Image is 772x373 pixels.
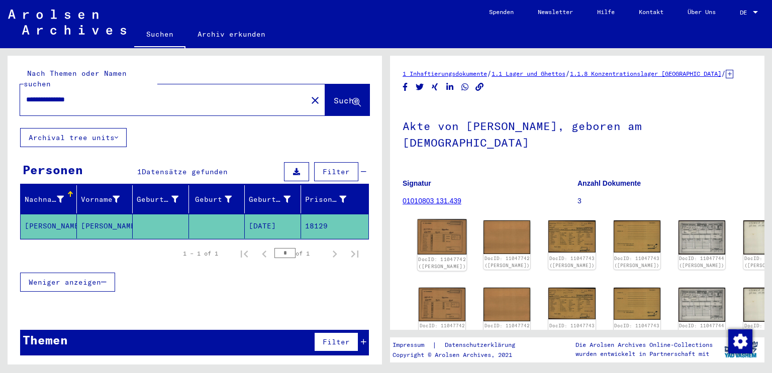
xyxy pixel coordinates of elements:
mat-cell: [DATE] [245,214,301,238]
button: Next page [325,243,345,264]
img: 002.jpg [614,220,660,253]
a: 1.1 Lager und Ghettos [492,70,565,77]
a: DocID: 11047743 ([PERSON_NAME]) [614,323,659,335]
b: Signatur [403,179,431,187]
div: 1 – 1 of 1 [183,249,218,258]
a: DocID: 11047742 ([PERSON_NAME]) [420,323,465,335]
a: DocID: 11047743 ([PERSON_NAME]) [614,256,659,268]
button: Share on Twitter [415,81,425,93]
a: DocID: 11047744 ([PERSON_NAME]) [679,256,724,268]
mat-header-cell: Geburt‏ [189,185,245,213]
div: Geburtsdatum [249,191,303,207]
button: Suche [325,84,369,115]
button: Weniger anzeigen [20,273,115,292]
a: Impressum [393,340,432,350]
a: DocID: 11047743 ([PERSON_NAME]) [549,323,595,335]
div: Geburtsdatum [249,194,291,205]
p: wurden entwickelt in Partnerschaft mit [575,349,713,358]
a: DocID: 11047742 ([PERSON_NAME]) [418,256,466,269]
img: 001.jpg [679,288,725,322]
div: Nachname [25,194,64,205]
p: Copyright © Arolsen Archives, 2021 [393,350,527,359]
button: Clear [305,90,325,110]
a: Archiv erkunden [185,22,277,46]
button: Copy link [474,81,485,93]
div: Personen [23,161,83,179]
button: Share on Facebook [400,81,411,93]
button: Filter [314,332,358,351]
mat-cell: [PERSON_NAME] [77,214,133,238]
div: Geburtsname [137,191,191,207]
img: Arolsen_neg.svg [8,10,126,35]
mat-icon: close [309,94,321,106]
a: Datenschutzerklärung [437,340,527,350]
span: DE [740,9,751,16]
span: / [487,69,492,78]
button: Share on Xing [430,81,440,93]
img: Zustimmung ändern [728,329,752,353]
a: 1.1.8 Konzentrationslager [GEOGRAPHIC_DATA] [570,70,721,77]
span: Weniger anzeigen [29,278,101,287]
a: 1 Inhaftierungsdokumente [403,70,487,77]
b: Anzahl Dokumente [577,179,641,187]
img: yv_logo.png [722,337,760,362]
div: Zustimmung ändern [728,329,752,353]
mat-header-cell: Nachname [21,185,77,213]
span: / [721,69,726,78]
div: Geburt‏ [193,191,245,207]
img: 002.jpg [614,288,660,320]
mat-header-cell: Vorname [77,185,133,213]
button: Filter [314,162,358,181]
mat-cell: [PERSON_NAME] [21,214,77,238]
img: 001.jpg [418,219,467,255]
p: 3 [577,196,752,206]
div: Themen [23,331,68,349]
a: DocID: 11047743 ([PERSON_NAME]) [549,256,595,268]
div: Nachname [25,191,76,207]
div: Vorname [81,194,120,205]
mat-header-cell: Prisoner # [301,185,369,213]
mat-header-cell: Geburtsdatum [245,185,301,213]
mat-label: Nach Themen oder Namen suchen [24,69,127,88]
span: 1 [137,167,142,176]
a: Suchen [134,22,185,48]
span: Filter [323,167,350,176]
a: DocID: 11047742 ([PERSON_NAME]) [485,323,530,335]
div: Vorname [81,191,133,207]
h1: Akte von [PERSON_NAME], geboren am [DEMOGRAPHIC_DATA] [403,103,752,164]
button: Previous page [254,243,274,264]
img: 001.jpg [548,220,595,252]
p: Die Arolsen Archives Online-Collections [575,340,713,349]
a: DocID: 11047742 ([PERSON_NAME]) [485,256,530,268]
img: 001.jpg [419,288,465,321]
div: | [393,340,527,350]
img: 002.jpg [484,220,530,254]
a: DocID: 11047744 ([PERSON_NAME]) [679,323,724,335]
button: Share on WhatsApp [460,81,470,93]
button: Archival tree units [20,128,127,147]
span: / [565,69,570,78]
span: Datensätze gefunden [142,167,228,176]
img: 001.jpg [548,288,595,319]
mat-cell: 18129 [301,214,369,238]
div: Prisoner # [305,194,347,205]
img: 001.jpg [679,220,725,255]
span: Filter [323,337,350,346]
button: First page [234,243,254,264]
button: Share on LinkedIn [445,81,455,93]
button: Last page [345,243,365,264]
div: Geburt‏ [193,194,232,205]
div: Geburtsname [137,194,178,205]
span: Suche [334,95,359,105]
div: of 1 [274,248,325,258]
a: 01010803 131.439 [403,197,461,205]
mat-header-cell: Geburtsname [133,185,189,213]
img: 002.jpg [484,288,530,321]
div: Prisoner # [305,191,359,207]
